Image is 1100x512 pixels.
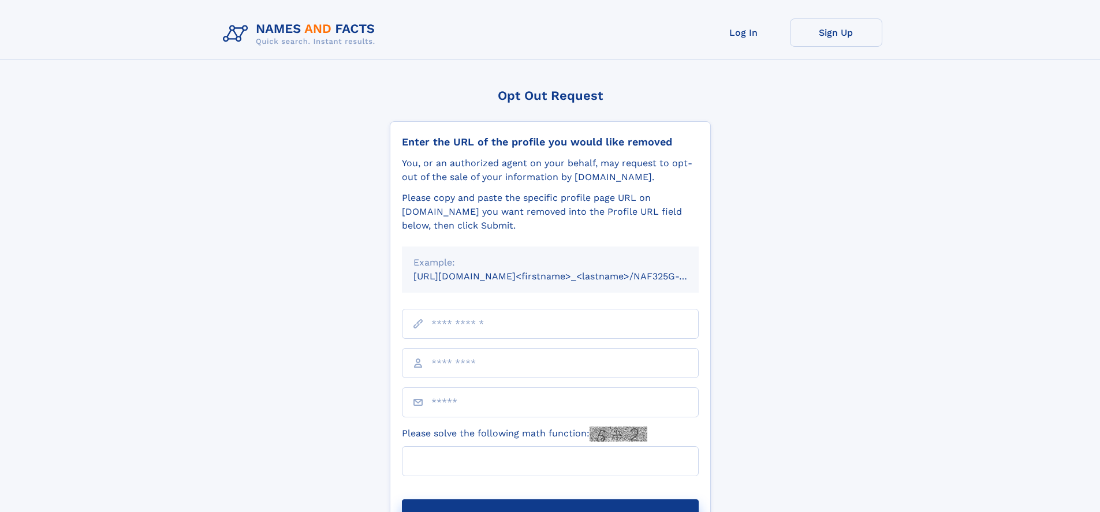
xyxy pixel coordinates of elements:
[218,18,385,50] img: Logo Names and Facts
[790,18,882,47] a: Sign Up
[413,256,687,270] div: Example:
[413,271,721,282] small: [URL][DOMAIN_NAME]<firstname>_<lastname>/NAF325G-xxxxxxxx
[402,427,647,442] label: Please solve the following math function:
[402,156,699,184] div: You, or an authorized agent on your behalf, may request to opt-out of the sale of your informatio...
[390,88,711,103] div: Opt Out Request
[402,136,699,148] div: Enter the URL of the profile you would like removed
[402,191,699,233] div: Please copy and paste the specific profile page URL on [DOMAIN_NAME] you want removed into the Pr...
[698,18,790,47] a: Log In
